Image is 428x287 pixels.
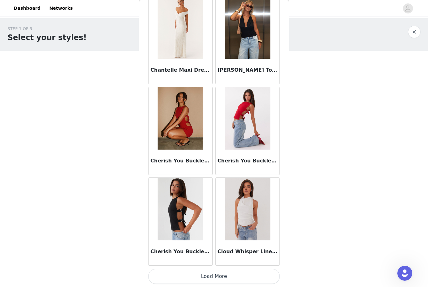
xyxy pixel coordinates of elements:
h3: [PERSON_NAME] Top - Black [217,66,278,74]
button: Load More [148,269,280,284]
img: Cherish You Buckle Top - Shadow [158,178,203,240]
div: STEP 1 OF 5 [8,26,87,32]
h3: Chantelle Maxi Dress - Ivory [150,66,211,74]
a: Networks [45,1,76,15]
a: Dashboard [10,1,44,15]
h3: Cloud Whisper Linen Top - White [217,248,278,255]
h3: Cherish You Buckle Mini Dress - Red [150,157,211,165]
img: Cherish You Buckle Top - Red [225,87,270,150]
img: Cherish You Buckle Mini Dress - Red [158,87,203,150]
img: Cloud Whisper Linen Top - White [225,178,270,240]
iframe: Intercom live chat [397,266,412,281]
h1: Select your styles! [8,32,87,43]
div: avatar [405,3,411,13]
h3: Cherish You Buckle Top - Shadow [150,248,211,255]
h3: Cherish You Buckle Top - Red [217,157,278,165]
